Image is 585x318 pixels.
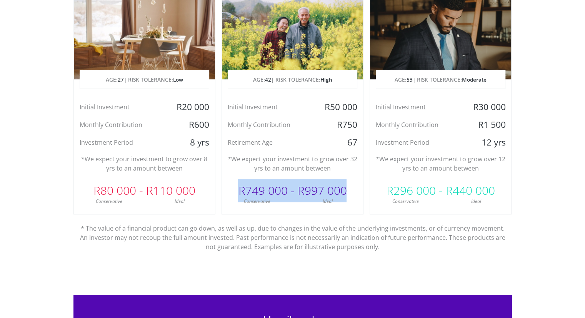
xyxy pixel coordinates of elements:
div: Ideal [441,198,512,205]
div: Conservative [74,198,145,205]
div: Ideal [144,198,215,205]
div: Monthly Contribution [370,119,464,131]
p: AGE: | RISK TOLERANCE: [376,70,505,89]
div: 12 yrs [464,137,511,148]
div: Initial Investment [222,101,316,113]
div: R30 000 [464,101,511,113]
div: Ideal [292,198,363,205]
div: Conservative [222,198,293,205]
div: R80 000 - R110 000 [74,179,215,202]
div: Conservative [370,198,441,205]
div: Initial Investment [74,101,168,113]
div: 8 yrs [168,137,215,148]
p: * The value of a financial product can go down, as well as up, due to changes in the value of the... [79,214,506,251]
div: Initial Investment [370,101,464,113]
span: Low [173,76,183,83]
div: R1 500 [464,119,511,131]
div: R20 000 [168,101,215,113]
span: 53 [407,76,413,83]
div: Investment Period [74,137,168,148]
div: Investment Period [370,137,464,148]
p: *We expect your investment to grow over 32 yrs to an amount between [228,154,357,173]
p: AGE: | RISK TOLERANCE: [228,70,357,89]
div: Retirement Age [222,137,316,148]
div: Monthly Contribution [74,119,168,131]
div: R50 000 [316,101,363,113]
div: R749 000 - R997 000 [222,179,363,202]
span: 27 [118,76,124,83]
p: *We expect your investment to grow over 12 yrs to an amount between [376,154,505,173]
span: 42 [265,76,271,83]
p: AGE: | RISK TOLERANCE: [80,70,209,89]
div: R600 [168,119,215,131]
p: *We expect your investment to grow over 8 yrs to an amount between [80,154,209,173]
div: 67 [316,137,363,148]
span: High [320,76,332,83]
span: Moderate [462,76,487,83]
div: Monthly Contribution [222,119,316,131]
div: R296 000 - R440 000 [370,179,511,202]
div: R750 [316,119,363,131]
